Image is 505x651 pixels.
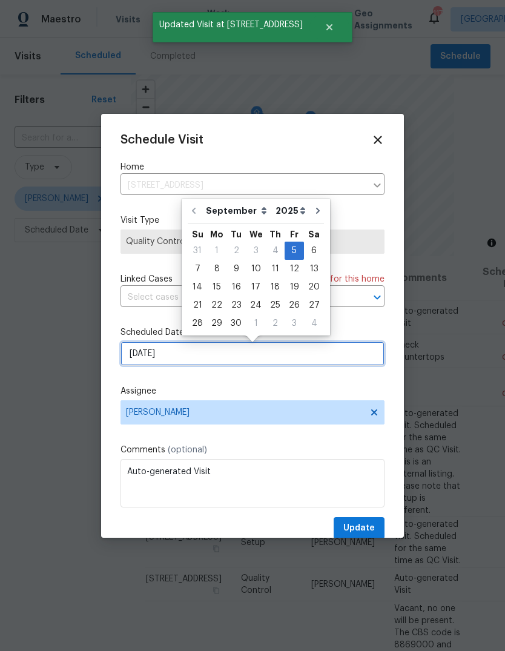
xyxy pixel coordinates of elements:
[246,260,266,277] div: 10
[207,297,226,314] div: 22
[285,297,304,314] div: 26
[308,230,320,239] abbr: Saturday
[369,289,386,306] button: Open
[266,242,285,260] div: Thu Sep 04 2025
[192,230,203,239] abbr: Sunday
[309,15,349,39] button: Close
[266,279,285,296] div: 18
[246,297,266,314] div: 24
[231,230,242,239] abbr: Tuesday
[334,517,385,540] button: Update
[207,260,226,277] div: 8
[304,315,324,332] div: 4
[304,260,324,277] div: 13
[266,278,285,296] div: Thu Sep 18 2025
[290,230,299,239] abbr: Friday
[269,230,281,239] abbr: Thursday
[120,444,385,456] label: Comments
[285,296,304,314] div: Fri Sep 26 2025
[371,133,385,147] span: Close
[188,278,207,296] div: Sun Sep 14 2025
[226,314,246,332] div: Tue Sep 30 2025
[266,314,285,332] div: Thu Oct 02 2025
[285,278,304,296] div: Fri Sep 19 2025
[210,230,223,239] abbr: Monday
[203,202,272,220] select: Month
[249,230,263,239] abbr: Wednesday
[185,199,203,223] button: Go to previous month
[272,202,309,220] select: Year
[226,296,246,314] div: Tue Sep 23 2025
[120,385,385,397] label: Assignee
[168,446,207,454] span: (optional)
[120,288,351,307] input: Select cases
[226,315,246,332] div: 30
[266,260,285,278] div: Thu Sep 11 2025
[126,408,363,417] span: [PERSON_NAME]
[266,315,285,332] div: 2
[153,12,309,38] span: Updated Visit at [STREET_ADDRESS]
[120,161,385,173] label: Home
[285,242,304,260] div: Fri Sep 05 2025
[120,214,385,226] label: Visit Type
[304,296,324,314] div: Sat Sep 27 2025
[207,242,226,259] div: 1
[188,260,207,277] div: 7
[120,342,385,366] input: M/D/YYYY
[188,297,207,314] div: 21
[188,260,207,278] div: Sun Sep 07 2025
[304,314,324,332] div: Sat Oct 04 2025
[246,315,266,332] div: 1
[188,242,207,260] div: Sun Aug 31 2025
[188,242,207,259] div: 31
[266,260,285,277] div: 11
[188,296,207,314] div: Sun Sep 21 2025
[246,278,266,296] div: Wed Sep 17 2025
[120,326,385,339] label: Scheduled Date
[246,242,266,259] div: 3
[285,260,304,277] div: 12
[188,315,207,332] div: 28
[188,279,207,296] div: 14
[226,278,246,296] div: Tue Sep 16 2025
[343,521,375,536] span: Update
[285,279,304,296] div: 19
[207,279,226,296] div: 15
[304,297,324,314] div: 27
[207,296,226,314] div: Mon Sep 22 2025
[266,242,285,259] div: 4
[226,297,246,314] div: 23
[120,459,385,507] textarea: Auto-generated Visit
[226,242,246,260] div: Tue Sep 02 2025
[207,242,226,260] div: Mon Sep 01 2025
[285,315,304,332] div: 3
[207,314,226,332] div: Mon Sep 29 2025
[266,296,285,314] div: Thu Sep 25 2025
[188,314,207,332] div: Sun Sep 28 2025
[285,260,304,278] div: Fri Sep 12 2025
[126,236,379,248] span: Quality Control
[226,242,246,259] div: 2
[266,297,285,314] div: 25
[304,278,324,296] div: Sat Sep 20 2025
[226,260,246,278] div: Tue Sep 09 2025
[246,314,266,332] div: Wed Oct 01 2025
[246,296,266,314] div: Wed Sep 24 2025
[207,315,226,332] div: 29
[246,242,266,260] div: Wed Sep 03 2025
[207,260,226,278] div: Mon Sep 08 2025
[285,314,304,332] div: Fri Oct 03 2025
[304,260,324,278] div: Sat Sep 13 2025
[304,242,324,260] div: Sat Sep 06 2025
[304,279,324,296] div: 20
[246,260,266,278] div: Wed Sep 10 2025
[120,273,173,285] span: Linked Cases
[120,176,366,195] input: Enter in an address
[246,279,266,296] div: 17
[120,134,203,146] span: Schedule Visit
[309,199,327,223] button: Go to next month
[304,242,324,259] div: 6
[285,242,304,259] div: 5
[207,278,226,296] div: Mon Sep 15 2025
[226,260,246,277] div: 9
